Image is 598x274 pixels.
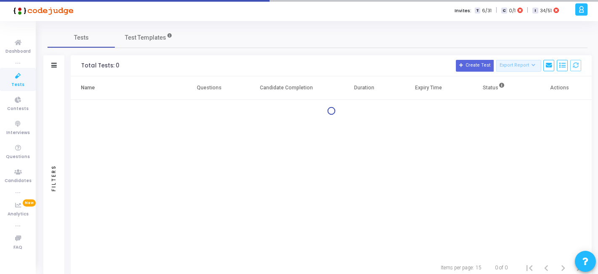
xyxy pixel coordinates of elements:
div: 15 [476,264,482,271]
span: 6/31 [482,7,492,14]
th: Name [71,76,177,100]
label: Invites: [455,7,471,14]
th: Candidate Completion [241,76,332,100]
th: Questions [177,76,241,100]
div: Total Tests: 0 [81,62,119,69]
th: Expiry Time [396,76,460,100]
img: logo [11,2,74,19]
th: Actions [527,76,592,100]
th: Status [461,76,527,100]
span: New [23,199,36,207]
span: C [501,8,507,14]
span: Questions [6,153,30,161]
span: 34/51 [540,7,552,14]
span: Tests [11,81,24,89]
span: Analytics [8,211,29,218]
span: Interviews [6,129,30,137]
button: Export Report [496,60,541,72]
button: Create Test [456,60,494,72]
span: Test Templates [125,33,166,42]
div: 0 of 0 [495,264,508,271]
span: T [475,8,480,14]
span: 0/1 [509,7,516,14]
span: Tests [74,33,89,42]
span: Contests [7,105,29,113]
span: I [532,8,538,14]
div: Items per page: [441,264,474,271]
span: Candidates [5,177,32,185]
span: | [527,6,528,15]
div: Filters [50,132,58,224]
span: FAQ [13,244,22,251]
span: Dashboard [5,48,31,55]
span: | [496,6,497,15]
th: Duration [332,76,396,100]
